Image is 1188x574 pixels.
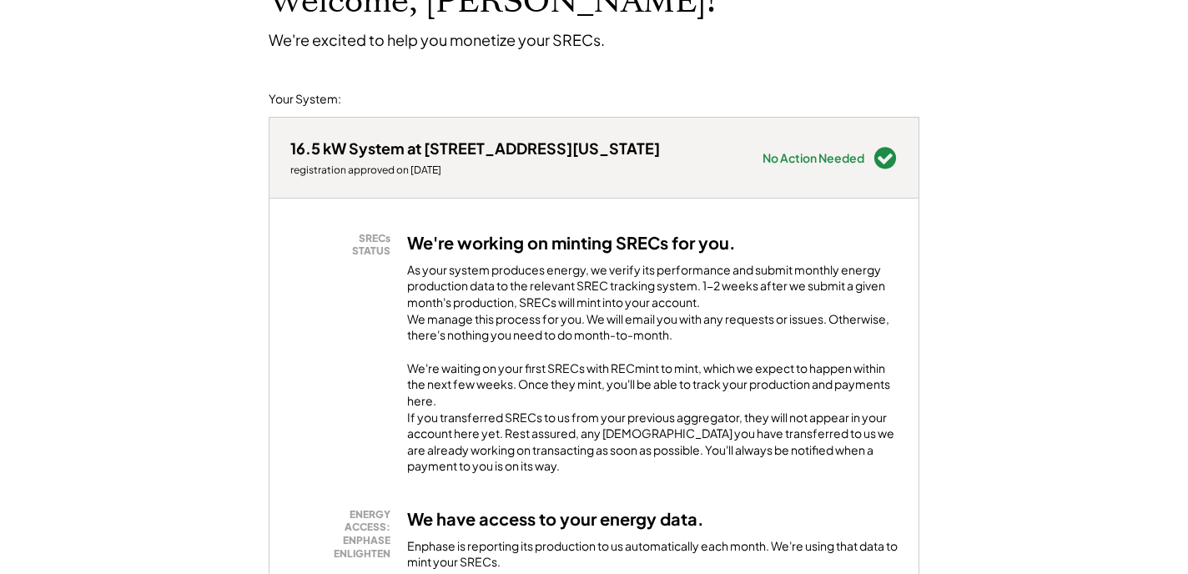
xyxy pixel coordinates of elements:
[290,164,660,177] div: registration approved on [DATE]
[269,91,341,108] div: Your System:
[407,360,898,475] div: We're waiting on your first SRECs with RECmint to mint, which we expect to happen within the next...
[290,138,660,158] div: 16.5 kW System at [STREET_ADDRESS][US_STATE]
[269,30,605,49] div: We're excited to help you monetize your SRECs.
[407,262,898,352] div: As your system produces energy, we verify its performance and submit monthly energy production da...
[763,152,864,164] div: No Action Needed
[407,538,898,571] div: Enphase is reporting its production to us automatically each month. We're using that data to mint...
[299,232,390,258] div: SRECs STATUS
[407,232,736,254] h3: We're working on minting SRECs for you.
[407,508,704,530] h3: We have access to your energy data.
[299,508,390,560] div: ENERGY ACCESS: ENPHASE ENLIGHTEN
